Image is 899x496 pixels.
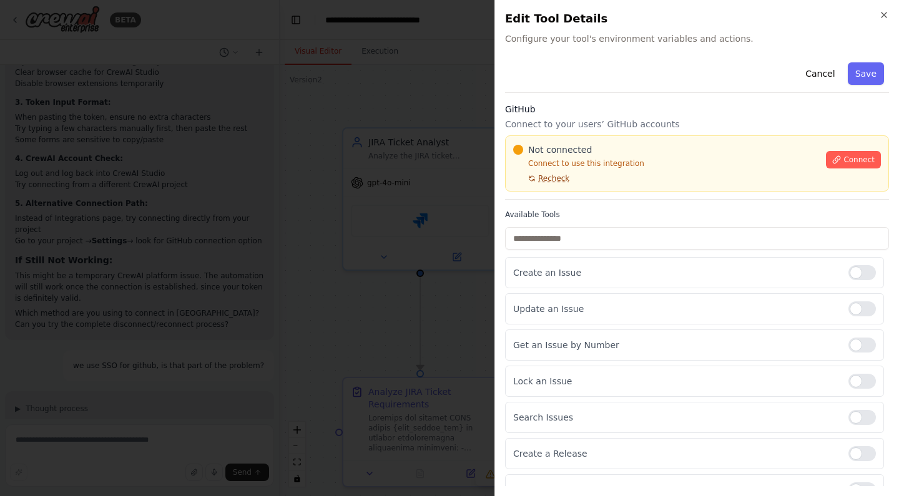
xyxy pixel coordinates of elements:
span: Not connected [528,143,592,156]
p: Connect to use this integration [513,158,818,168]
p: Lock an Issue [513,375,838,387]
span: Connect [843,155,875,165]
h2: Edit Tool Details [505,10,889,27]
p: Create a Release [513,447,838,460]
p: Update a Release [513,484,838,496]
button: Save [848,62,884,85]
p: Create an Issue [513,266,838,279]
p: Search Issues [513,411,838,424]
span: Recheck [538,173,569,183]
button: Recheck [513,173,569,183]
button: Cancel [798,62,842,85]
span: Configure your tool's environment variables and actions. [505,32,889,45]
label: Available Tools [505,210,889,220]
h3: GitHub [505,103,889,115]
p: Connect to your users’ GitHub accounts [505,118,889,130]
p: Get an Issue by Number [513,339,838,351]
p: Update an Issue [513,303,838,315]
button: Connect [826,151,881,168]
